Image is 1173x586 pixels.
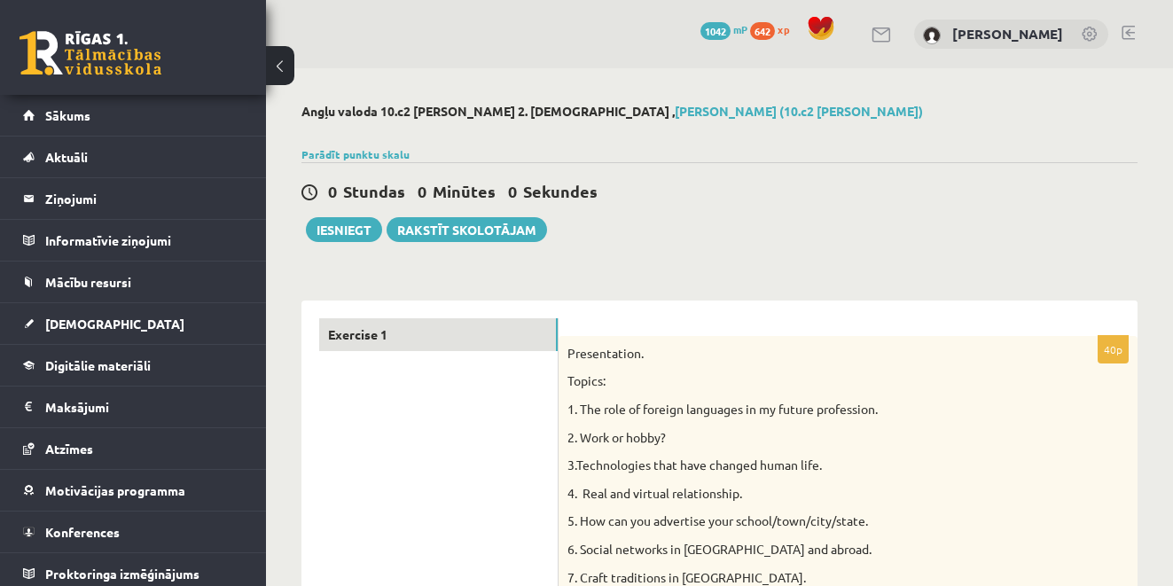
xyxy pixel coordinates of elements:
a: Parādīt punktu skalu [301,147,410,161]
span: Atzīmes [45,441,93,457]
a: Mācību resursi [23,262,244,302]
span: Aktuāli [45,149,88,165]
p: 3.Technologies that have changed human life. [567,457,1040,474]
p: 40p [1098,335,1129,363]
a: Maksājumi [23,387,244,427]
p: 4. Real and virtual relationship. [567,485,1040,503]
span: 1042 [700,22,731,40]
a: 1042 mP [700,22,747,36]
a: Digitālie materiāli [23,345,244,386]
span: Sākums [45,107,90,123]
a: Exercise 1 [319,318,558,351]
span: [DEMOGRAPHIC_DATA] [45,316,184,332]
p: 6. Social networks in [GEOGRAPHIC_DATA] and abroad. [567,541,1040,559]
p: 1. The role of foreign languages in my future profession. [567,401,1040,418]
a: Konferences [23,512,244,552]
legend: Informatīvie ziņojumi [45,220,244,261]
a: Rīgas 1. Tālmācības vidusskola [20,31,161,75]
span: Proktoringa izmēģinājums [45,566,199,582]
span: mP [733,22,747,36]
span: Motivācijas programma [45,482,185,498]
span: Stundas [343,181,405,201]
span: 0 [328,181,337,201]
legend: Maksājumi [45,387,244,427]
p: Topics: [567,372,1040,390]
span: 642 [750,22,775,40]
span: Mācību resursi [45,274,131,290]
p: 2. Work or hobby? [567,429,1040,447]
span: 0 [418,181,426,201]
a: Rakstīt skolotājam [387,217,547,242]
span: Digitālie materiāli [45,357,151,373]
p: Presentation. [567,345,1040,363]
a: [PERSON_NAME] (10.c2 [PERSON_NAME]) [675,103,923,119]
p: 5. How can you advertise your school/town/city/state. [567,512,1040,530]
span: Minūtes [433,181,496,201]
span: Konferences [45,524,120,540]
img: Anna Leibus [923,27,941,44]
a: [DEMOGRAPHIC_DATA] [23,303,244,344]
button: Iesniegt [306,217,382,242]
a: 642 xp [750,22,798,36]
a: Informatīvie ziņojumi [23,220,244,261]
h2: Angļu valoda 10.c2 [PERSON_NAME] 2. [DEMOGRAPHIC_DATA] , [301,104,1138,119]
span: xp [778,22,789,36]
a: [PERSON_NAME] [952,25,1063,43]
a: Aktuāli [23,137,244,177]
a: Atzīmes [23,428,244,469]
a: Motivācijas programma [23,470,244,511]
a: Sākums [23,95,244,136]
span: 0 [508,181,517,201]
span: Sekundes [523,181,598,201]
legend: Ziņojumi [45,178,244,219]
a: Ziņojumi [23,178,244,219]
